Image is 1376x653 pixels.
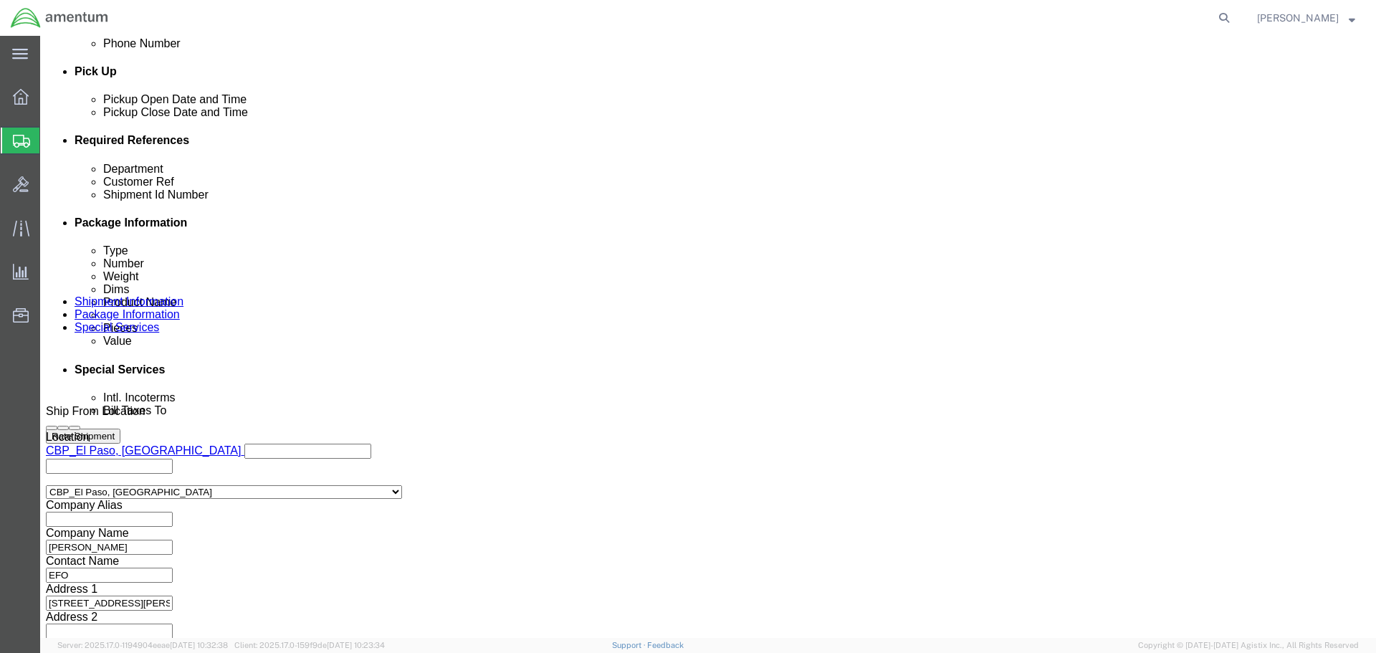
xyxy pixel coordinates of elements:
[612,641,648,649] a: Support
[10,7,109,29] img: logo
[234,641,385,649] span: Client: 2025.17.0-159f9de
[40,36,1376,638] iframe: FS Legacy Container
[647,641,684,649] a: Feedback
[1256,9,1356,27] button: [PERSON_NAME]
[1257,10,1339,26] span: Daniel King
[327,641,385,649] span: [DATE] 10:23:34
[170,641,228,649] span: [DATE] 10:32:38
[57,641,228,649] span: Server: 2025.17.0-1194904eeae
[1138,639,1359,652] span: Copyright © [DATE]-[DATE] Agistix Inc., All Rights Reserved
